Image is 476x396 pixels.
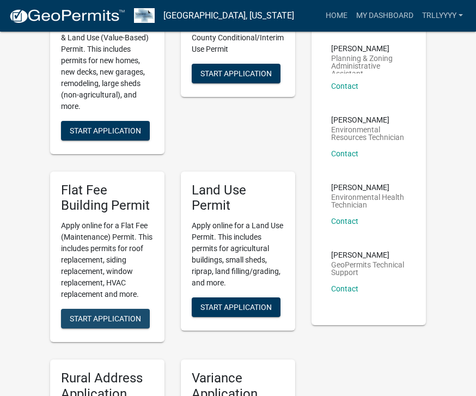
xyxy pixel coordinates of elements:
img: Wabasha County, Minnesota [134,8,155,23]
p: [PERSON_NAME] [331,116,406,124]
span: Start Application [70,126,141,135]
a: Contact [331,217,358,226]
h5: Land Use Permit [192,182,284,214]
p: Apply online for a Flat Fee (Maintenance) Permit. This includes permits for roof replacement, sid... [61,220,154,300]
p: Environmental Resources Technician [331,126,406,141]
a: Contact [331,284,358,293]
button: Start Application [61,121,150,141]
button: Start Application [192,64,280,83]
span: Start Application [200,69,272,77]
p: Environmental Health Technician [331,193,406,209]
button: Start Application [192,297,280,317]
a: Home [321,5,352,26]
p: Apply online for a Land Use Permit. This includes permits for agricultural buildings, small sheds... [192,220,284,289]
p: GeoPermits Technical Support [331,261,406,276]
a: [GEOGRAPHIC_DATA], [US_STATE] [163,7,294,25]
p: Apply for a Wabasha County Conditional/Interim Use Permit [192,21,284,55]
p: Apply online for a Building & Land Use (Value-Based) Permit. This includes permits for new homes,... [61,21,154,112]
span: Start Application [70,314,141,323]
p: [PERSON_NAME] [331,184,406,191]
p: [PERSON_NAME] [331,45,406,52]
a: My Dashboard [352,5,418,26]
h5: Flat Fee Building Permit [61,182,154,214]
span: Start Application [200,303,272,312]
p: Planning & Zoning Administrative Assistant [331,54,406,74]
a: Contact [331,149,358,158]
a: trllyyyy [418,5,467,26]
a: Contact [331,82,358,90]
p: [PERSON_NAME] [331,251,406,259]
button: Start Application [61,309,150,328]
